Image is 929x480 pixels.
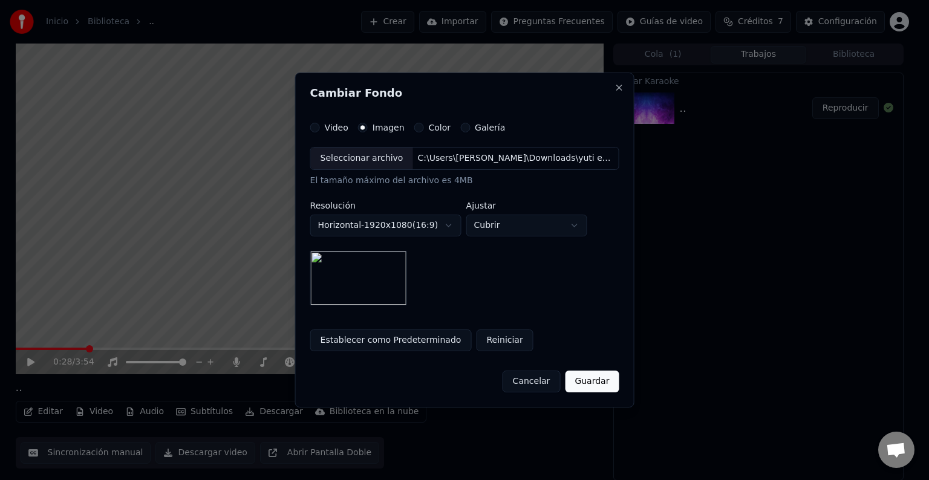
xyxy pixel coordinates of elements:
div: Seleccionar archivo [311,148,413,169]
label: Imagen [373,123,405,132]
label: Ajustar [466,201,587,210]
button: Cancelar [503,371,561,392]
button: Reiniciar [476,329,533,351]
div: El tamaño máximo del archivo es 4MB [310,175,619,187]
button: Establecer como Predeterminado [310,329,472,351]
div: C:\Users\[PERSON_NAME]\Downloads\yuti expandida.jpg [412,152,618,164]
label: Resolución [310,201,461,210]
label: Galería [475,123,505,132]
label: Video [325,123,348,132]
h2: Cambiar Fondo [310,88,619,99]
label: Color [429,123,451,132]
button: Guardar [565,371,619,392]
